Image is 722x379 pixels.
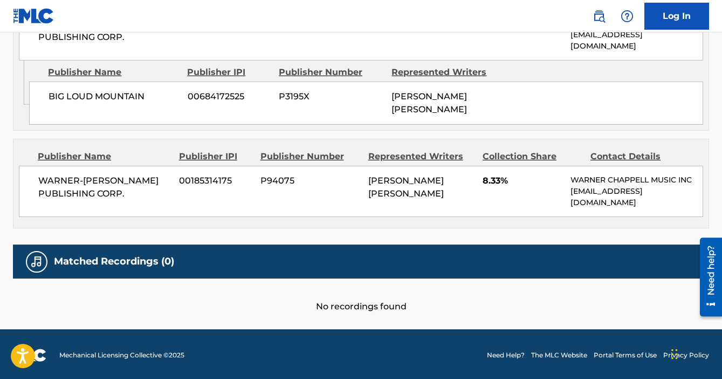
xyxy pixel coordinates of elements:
[54,255,174,268] h5: Matched Recordings (0)
[570,29,703,52] p: [EMAIL_ADDRESS][DOMAIN_NAME]
[13,8,54,24] img: MLC Logo
[590,150,690,163] div: Contact Details
[531,350,587,360] a: The MLC Website
[391,91,467,114] span: [PERSON_NAME] [PERSON_NAME]
[59,350,184,360] span: Mechanical Licensing Collective © 2025
[671,338,678,370] div: Drag
[616,5,638,27] div: Help
[179,174,252,187] span: 00185314175
[30,255,43,268] img: Matched Recordings
[179,150,252,163] div: Publisher IPI
[38,174,171,200] span: WARNER-[PERSON_NAME] PUBLISHING CORP.
[279,90,383,103] span: P3195X
[594,350,657,360] a: Portal Terms of Use
[368,175,444,199] span: [PERSON_NAME] [PERSON_NAME]
[668,327,722,379] iframe: Chat Widget
[588,5,610,27] a: Public Search
[692,233,722,320] iframe: Resource Center
[570,174,703,186] p: WARNER CHAPPELL MUSIC INC
[483,150,582,163] div: Collection Share
[38,150,171,163] div: Publisher Name
[621,10,634,23] img: help
[391,66,496,79] div: Represented Writers
[663,350,709,360] a: Privacy Policy
[49,90,180,103] span: BIG LOUD MOUNTAIN
[188,90,271,103] span: 00684172525
[13,279,709,313] div: No recordings found
[260,150,360,163] div: Publisher Number
[570,186,703,208] p: [EMAIL_ADDRESS][DOMAIN_NAME]
[279,66,383,79] div: Publisher Number
[644,3,709,30] a: Log In
[260,174,360,187] span: P94075
[483,174,562,187] span: 8.33%
[368,150,475,163] div: Represented Writers
[48,66,179,79] div: Publisher Name
[593,10,606,23] img: search
[187,66,271,79] div: Publisher IPI
[487,350,525,360] a: Need Help?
